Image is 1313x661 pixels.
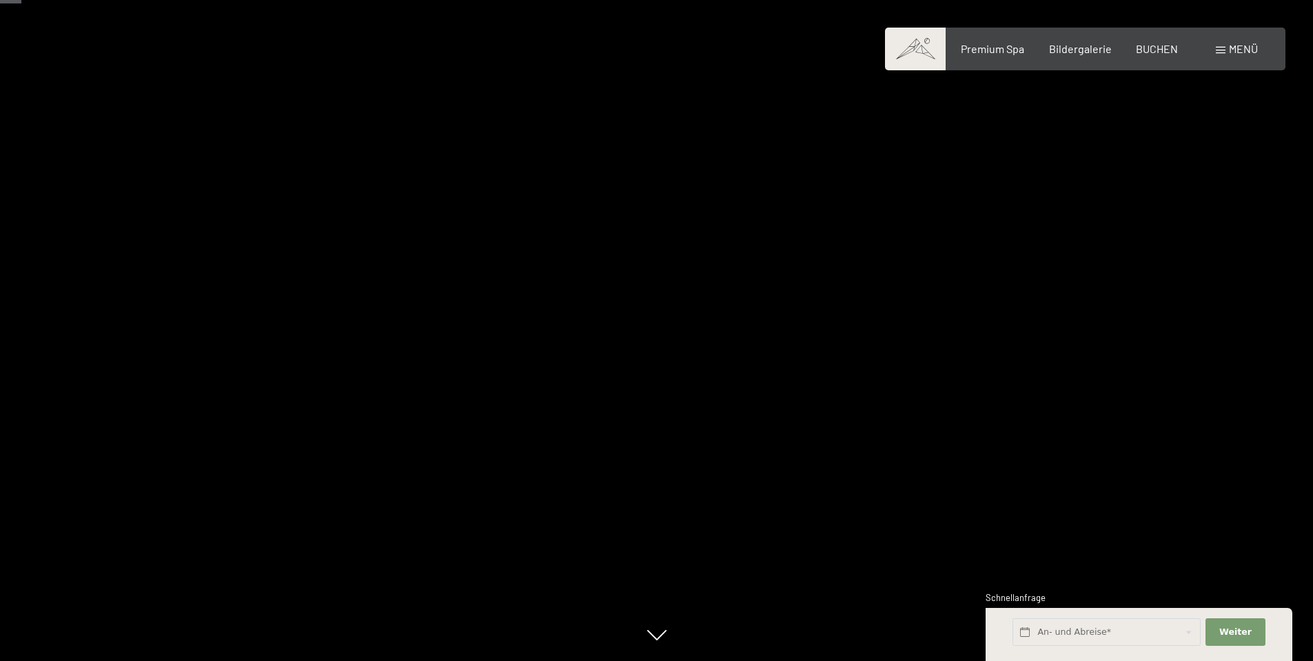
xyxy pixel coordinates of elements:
a: Premium Spa [961,42,1024,55]
span: Schnellanfrage [986,592,1046,603]
button: Weiter [1205,618,1265,647]
span: Menü [1229,42,1258,55]
span: Weiter [1219,626,1252,638]
a: Bildergalerie [1049,42,1112,55]
a: BUCHEN [1136,42,1178,55]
